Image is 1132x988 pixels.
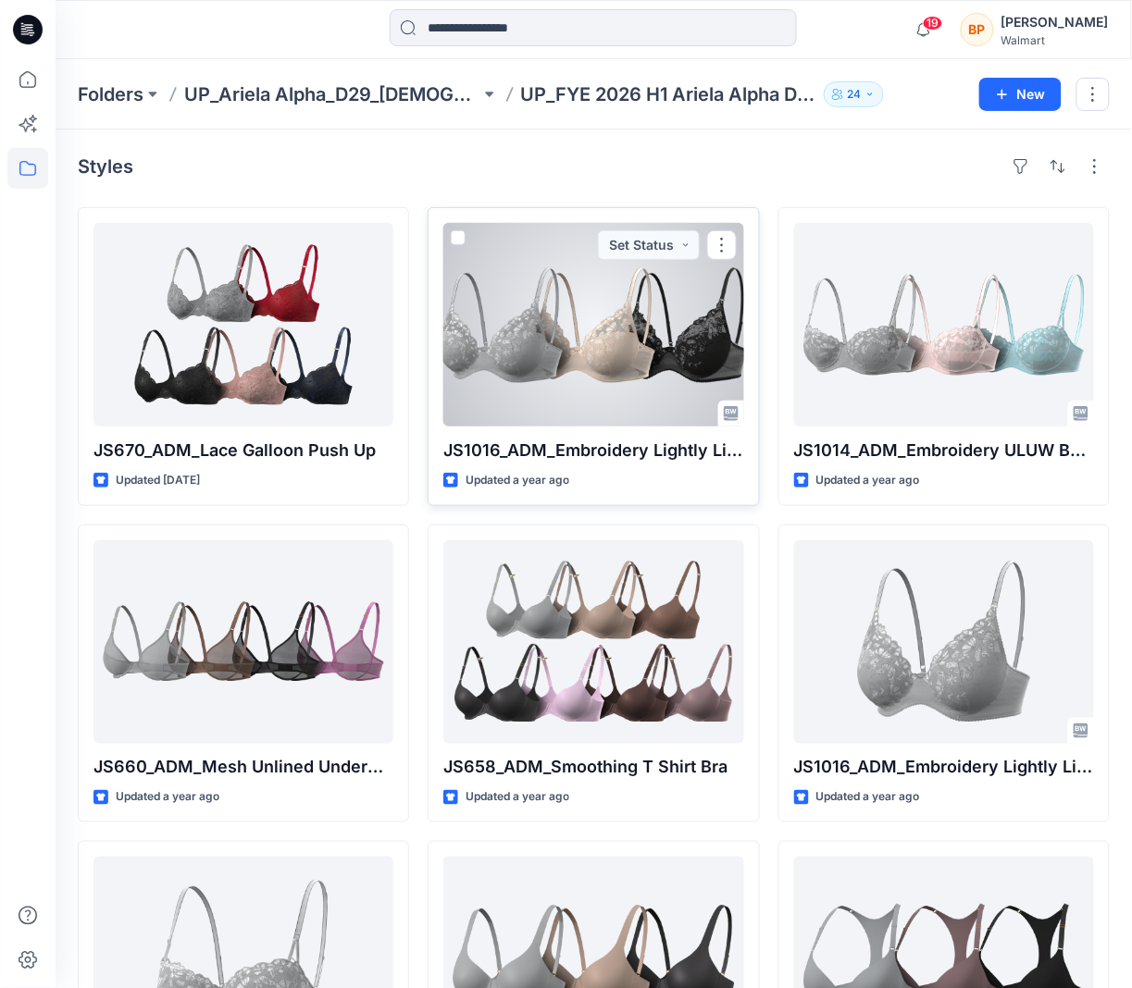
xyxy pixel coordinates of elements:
[78,81,143,107] a: Folders
[794,438,1094,463] p: JS1014_ADM_Embroidery ULUW Balconette_Revision 1
[443,223,743,426] a: JS1016_ADM_Embroidery Lightly Lined High Apex Tshirt_Revision 1
[923,16,943,31] span: 19
[521,81,817,107] p: UP_FYE 2026 H1 Ariela Alpha D29 Joyspun Bras
[93,755,393,781] p: JS660_ADM_Mesh Unlined Underwire
[93,223,393,426] a: JS670_ADM_Lace Galloon Push Up
[794,223,1094,426] a: JS1014_ADM_Embroidery ULUW Balconette_Revision 1
[116,471,200,490] p: Updated [DATE]
[184,81,480,107] a: UP_Ariela Alpha_D29_[DEMOGRAPHIC_DATA] Intimates - Joyspun
[816,471,920,490] p: Updated a year ago
[466,788,569,808] p: Updated a year ago
[824,81,884,107] button: 24
[847,84,861,105] p: 24
[979,78,1062,111] button: New
[116,788,219,808] p: Updated a year ago
[443,540,743,744] a: JS658_ADM_Smoothing T Shirt Bra
[961,13,994,46] div: BP
[93,438,393,463] p: JS670_ADM_Lace Galloon Push Up
[794,755,1094,781] p: JS1016_ADM_Embroidery Lightly Lined High Apex Tshirt
[443,438,743,463] p: JS1016_ADM_Embroidery Lightly Lined High Apex Tshirt_Revision 1
[78,155,133,178] h4: Styles
[794,540,1094,744] a: JS1016_ADM_Embroidery Lightly Lined High Apex Tshirt
[1001,11,1109,33] div: [PERSON_NAME]
[1001,33,1109,47] div: Walmart
[816,788,920,808] p: Updated a year ago
[466,471,569,490] p: Updated a year ago
[443,755,743,781] p: JS658_ADM_Smoothing T Shirt Bra
[93,540,393,744] a: JS660_ADM_Mesh Unlined Underwire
